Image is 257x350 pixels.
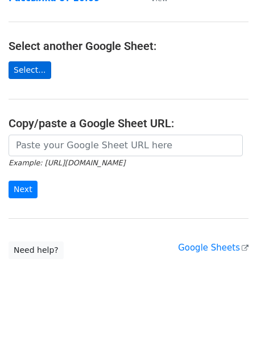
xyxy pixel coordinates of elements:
[9,39,248,53] h4: Select another Google Sheet:
[9,241,64,259] a: Need help?
[9,159,125,167] small: Example: [URL][DOMAIN_NAME]
[200,295,257,350] div: Виджет чата
[9,61,51,79] a: Select...
[9,116,248,130] h4: Copy/paste a Google Sheet URL:
[178,243,248,253] a: Google Sheets
[9,181,38,198] input: Next
[9,135,243,156] input: Paste your Google Sheet URL here
[200,295,257,350] iframe: Chat Widget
